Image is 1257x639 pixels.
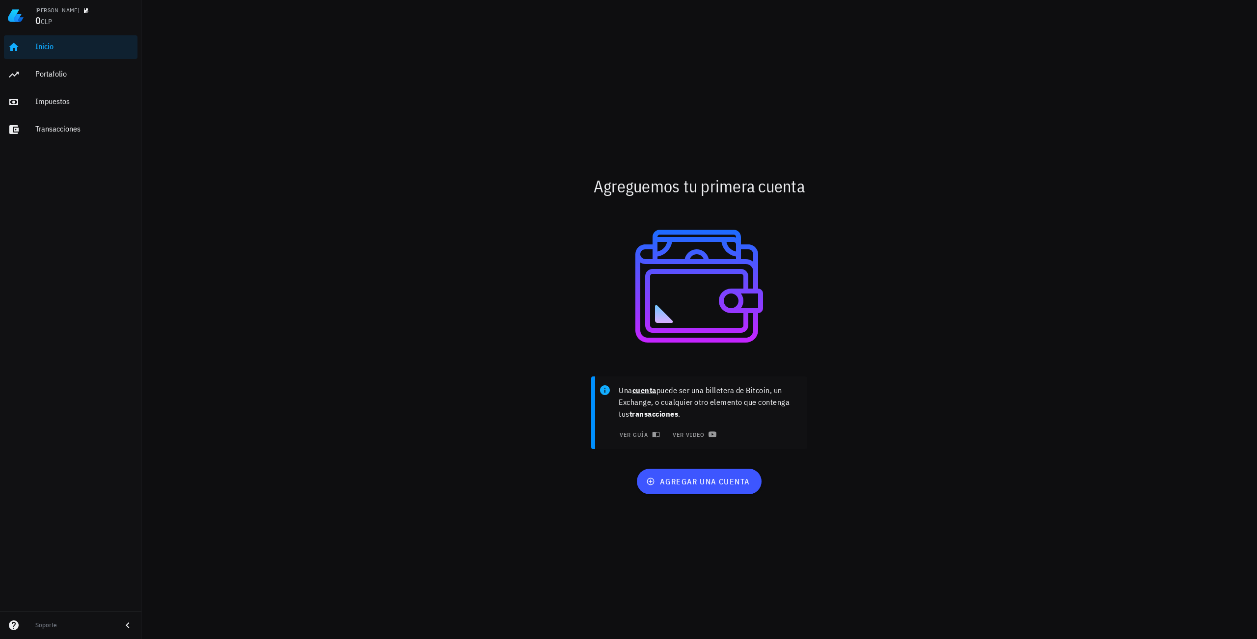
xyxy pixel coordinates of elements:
[35,69,134,79] div: Portafolio
[4,118,137,141] a: Transacciones
[8,8,24,24] img: LedgiFi
[4,63,137,86] a: Portafolio
[632,385,656,395] b: cuenta
[4,90,137,114] a: Impuestos
[35,97,134,106] div: Impuestos
[35,42,134,51] div: Inicio
[637,469,761,494] button: agregar una cuenta
[672,430,714,438] span: ver video
[4,35,137,59] a: Inicio
[613,427,664,441] button: ver guía
[35,6,79,14] div: [PERSON_NAME]
[35,124,134,133] div: Transacciones
[409,170,990,202] div: Agreguemos tu primera cuenta
[629,409,679,419] b: transacciones
[1230,8,1245,24] div: avatar
[619,384,799,420] p: Una puede ser una billetera de Bitcoin, un Exchange, o cualquier otro elemento que contenga tus .
[648,477,750,486] span: agregar una cuenta
[666,427,721,441] a: ver video
[35,14,41,27] span: 0
[41,17,52,26] span: CLP
[619,430,658,438] span: ver guía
